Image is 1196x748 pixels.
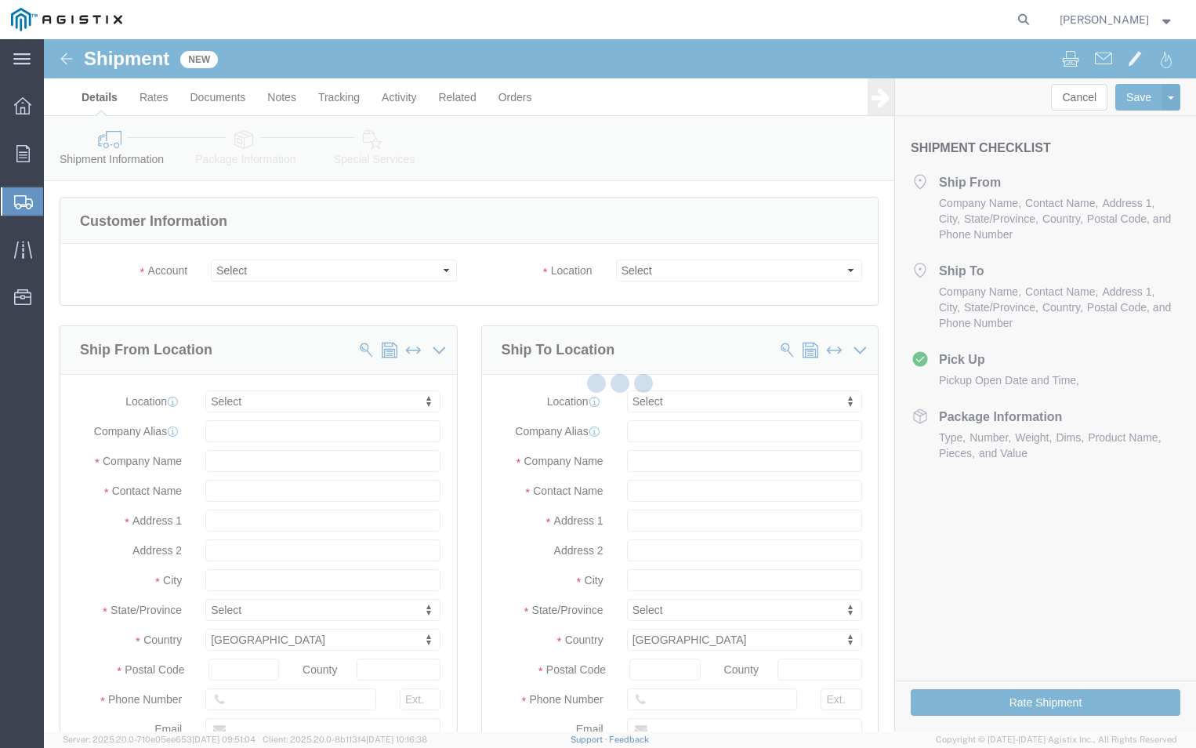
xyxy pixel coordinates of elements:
[63,735,256,744] span: Server: 2025.20.0-710e05ee653
[192,735,256,744] span: [DATE] 09:51:04
[1060,11,1149,28] span: Jimmy Dunn
[263,735,427,744] span: Client: 2025.20.0-8b113f4
[366,735,427,744] span: [DATE] 10:16:38
[936,733,1177,746] span: Copyright © [DATE]-[DATE] Agistix Inc., All Rights Reserved
[571,735,610,744] a: Support
[11,8,122,31] img: logo
[609,735,649,744] a: Feedback
[1059,10,1175,29] button: [PERSON_NAME]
